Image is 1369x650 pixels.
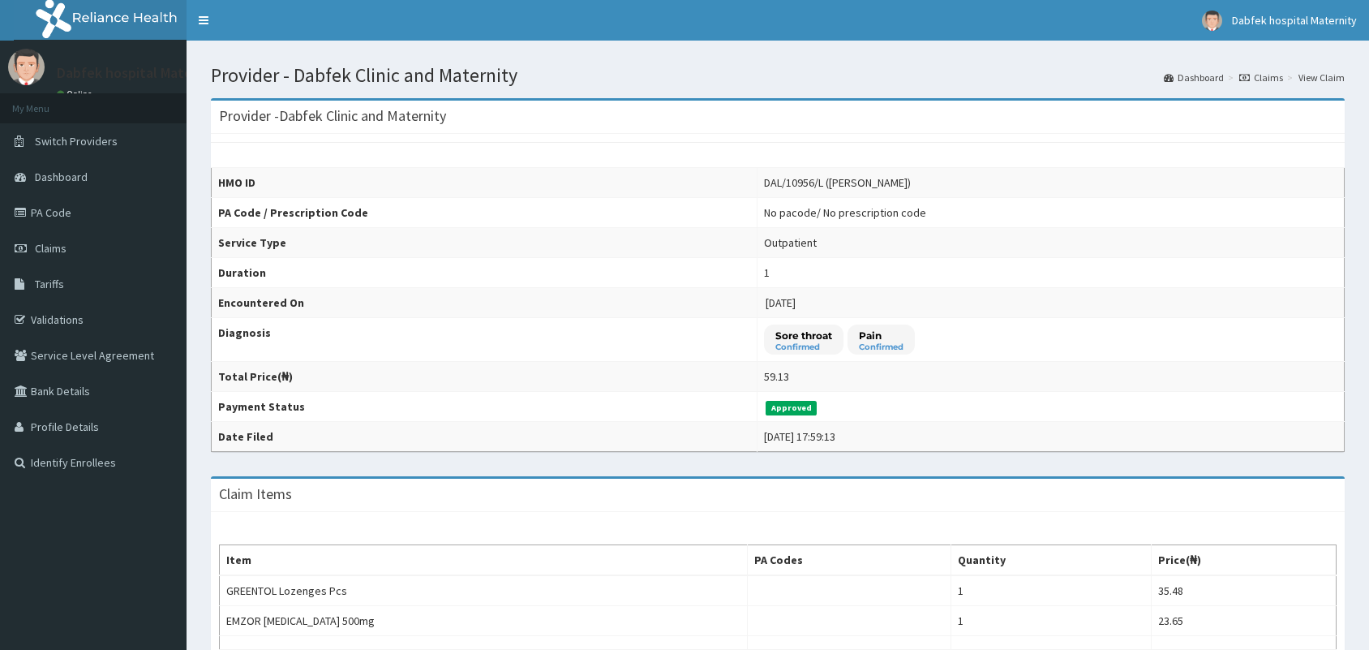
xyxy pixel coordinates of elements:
img: User Image [1202,11,1222,31]
th: Date Filed [212,422,757,452]
span: [DATE] [766,295,796,310]
div: Outpatient [764,235,817,251]
p: Sore throat [775,329,832,342]
th: Encountered On [212,288,757,318]
h3: Claim Items [219,487,292,501]
th: Diagnosis [212,318,757,362]
span: Switch Providers [35,134,118,149]
h3: Provider - Dabfek Clinic and Maternity [219,109,446,123]
th: Item [220,545,748,576]
div: No pacode / No prescription code [764,204,926,221]
img: User Image [8,49,45,85]
th: HMO ID [212,168,757,198]
td: 1 [951,575,1151,606]
span: Tariffs [35,277,64,291]
a: Dashboard [1164,71,1224,84]
p: Pain [859,329,903,342]
span: Claims [35,241,67,256]
span: Dabfek hospital Maternity [1232,13,1357,28]
small: Confirmed [775,343,832,351]
th: Duration [212,258,757,288]
p: Dabfek hospital Maternity [57,66,222,80]
th: Service Type [212,228,757,258]
th: Quantity [951,545,1151,576]
div: 1 [764,265,770,281]
div: 59.13 [764,368,789,385]
th: PA Code / Prescription Code [212,198,757,228]
td: 23.65 [1152,606,1337,636]
small: Confirmed [859,343,903,351]
div: DAL/10956/L ([PERSON_NAME]) [764,174,911,191]
th: Total Price(₦) [212,362,757,392]
a: Online [57,88,96,100]
h1: Provider - Dabfek Clinic and Maternity [211,65,1345,86]
span: Approved [766,401,817,415]
td: GREENTOL Lozenges Pcs [220,575,748,606]
th: PA Codes [748,545,951,576]
td: EMZOR [MEDICAL_DATA] 500mg [220,606,748,636]
a: Claims [1239,71,1283,84]
td: 35.48 [1152,575,1337,606]
span: Dashboard [35,170,88,184]
th: Price(₦) [1152,545,1337,576]
div: [DATE] 17:59:13 [764,428,835,445]
a: View Claim [1298,71,1345,84]
th: Payment Status [212,392,757,422]
td: 1 [951,606,1151,636]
